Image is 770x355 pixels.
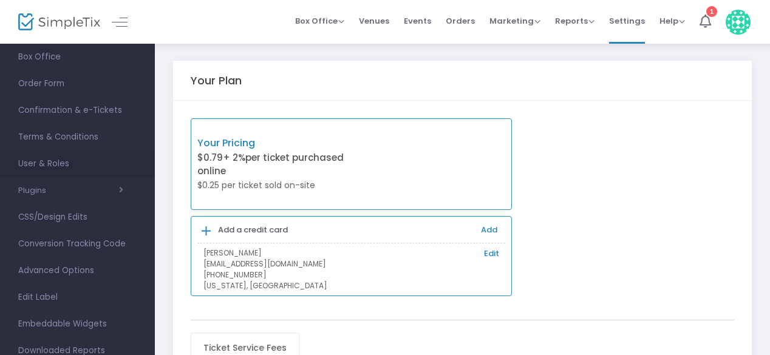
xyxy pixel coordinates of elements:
span: Order Form [18,76,137,92]
span: Advanced Options [18,263,137,279]
span: Events [404,5,431,36]
span: CSS/Design Edits [18,209,137,225]
span: Edit Label [18,289,137,305]
span: User & Roles [18,156,137,172]
span: Terms & Conditions [18,129,137,145]
p: [US_STATE], [GEOGRAPHIC_DATA] [203,280,500,291]
span: Marketing [489,15,540,27]
h5: Your Plan [191,74,242,87]
p: [EMAIL_ADDRESS][DOMAIN_NAME] [203,259,500,269]
span: Box Office [18,49,137,65]
span: Box Office [295,15,344,27]
p: Your Pricing [197,136,352,150]
span: Help [659,15,685,27]
a: Edit [484,248,499,260]
span: Reports [555,15,595,27]
p: [PERSON_NAME] [203,248,500,259]
div: 1 [706,6,717,17]
span: Conversion Tracking Code [18,236,137,252]
b: Add a credit card [218,224,288,235]
span: Settings [609,5,645,36]
button: Plugins [18,186,123,195]
a: Add [481,224,497,235]
span: Venues [359,5,389,36]
p: $0.25 per ticket sold on-site [197,179,352,192]
span: Embeddable Widgets [18,316,137,332]
span: Confirmation & e-Tickets [18,103,137,118]
span: + 2% [223,151,245,164]
span: Orders [446,5,475,36]
p: [PHONE_NUMBER] [203,269,500,280]
p: $0.79 per ticket purchased online [197,151,352,178]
